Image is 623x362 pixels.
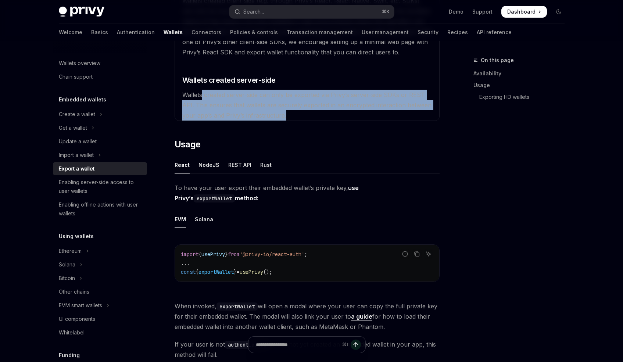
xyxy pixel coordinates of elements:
span: usePrivy [240,269,263,275]
strong: use Privy’s method: [175,184,359,202]
a: User management [362,24,409,41]
span: If you’d like to enable key export with one of Privy’s other client-side SDKs, we encourage setti... [182,28,431,56]
div: Get a wallet [59,123,87,132]
span: ⌘ K [382,9,390,15]
a: Transaction management [287,24,353,41]
div: Search... [243,7,264,16]
span: '@privy-io/react-auth' [240,251,304,258]
span: ... [181,260,190,266]
a: Export a wallet [53,162,147,175]
code: exportWallet [194,194,235,202]
a: Whitelabel [53,326,147,339]
span: = [237,269,240,275]
div: Rust [260,156,272,173]
a: Authentication [117,24,155,41]
span: usePrivy [201,251,225,258]
a: Enabling server-side access to user wallets [53,176,147,198]
a: Other chains [53,285,147,298]
div: Whitelabel [59,328,85,337]
a: a guide [351,313,372,320]
button: Toggle Ethereum section [53,244,147,258]
div: EVM smart wallets [59,301,102,310]
a: API reference [477,24,512,41]
div: Import a wallet [59,151,94,160]
div: Chain support [59,72,93,81]
a: Chain support [53,70,147,83]
span: } [225,251,228,258]
span: When invoked, will open a modal where your user can copy the full private key for their embedded ... [175,301,440,332]
span: import [181,251,198,258]
button: Ask AI [424,249,433,259]
span: Dashboard [507,8,536,15]
a: Security [418,24,438,41]
button: Toggle Create a wallet section [53,108,147,121]
a: Policies & controls [230,24,278,41]
div: Ethereum [59,247,82,255]
div: Solana [59,260,75,269]
span: Wallets created server-side can only be exported via Privy’s server-side SDKs or REST API. This e... [182,91,432,119]
a: Basics [91,24,108,41]
a: Dashboard [501,6,547,18]
span: (); [263,269,272,275]
button: Toggle Bitcoin section [53,272,147,285]
h5: Funding [59,351,80,360]
a: Connectors [191,24,221,41]
div: Bitcoin [59,274,75,283]
button: Toggle Import a wallet section [53,148,147,162]
span: Wallets created server-side [182,75,276,85]
div: EVM [175,211,186,228]
a: Exporting HD wallets [473,91,570,103]
input: Ask a question... [256,337,339,353]
a: Recipes [447,24,468,41]
button: Toggle dark mode [553,6,565,18]
span: { [198,251,201,258]
div: REST API [228,156,251,173]
div: NodeJS [198,156,219,173]
button: Toggle EVM smart wallets section [53,299,147,312]
div: Other chains [59,287,89,296]
h5: Using wallets [59,232,94,241]
code: exportWallet [216,302,258,311]
div: React [175,156,190,173]
a: Availability [473,68,570,79]
span: } [234,269,237,275]
button: Report incorrect code [400,249,410,259]
a: Wallets overview [53,57,147,70]
button: Send message [351,340,361,350]
div: Export a wallet [59,164,94,173]
button: Toggle Solana section [53,258,147,271]
div: Update a wallet [59,137,97,146]
div: Create a wallet [59,110,95,119]
button: Open search [229,5,394,18]
span: const [181,269,196,275]
div: Wallets overview [59,59,100,68]
span: On this page [481,56,514,65]
button: Toggle Get a wallet section [53,121,147,135]
a: Wallets [164,24,183,41]
button: Copy the contents from the code block [412,249,422,259]
a: Welcome [59,24,82,41]
span: Usage [175,139,201,150]
a: Support [472,8,493,15]
a: UI components [53,312,147,326]
a: Demo [449,8,463,15]
div: UI components [59,315,95,323]
span: exportWallet [198,269,234,275]
span: ; [304,251,307,258]
div: Enabling offline actions with user wallets [59,200,143,218]
span: { [196,269,198,275]
div: Solana [195,211,213,228]
a: Usage [473,79,570,91]
span: To have your user export their embedded wallet’s private key, [175,183,440,203]
a: Update a wallet [53,135,147,148]
a: Enabling offline actions with user wallets [53,198,147,220]
div: Enabling server-side access to user wallets [59,178,143,196]
h5: Embedded wallets [59,95,106,104]
span: from [228,251,240,258]
img: dark logo [59,7,104,17]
